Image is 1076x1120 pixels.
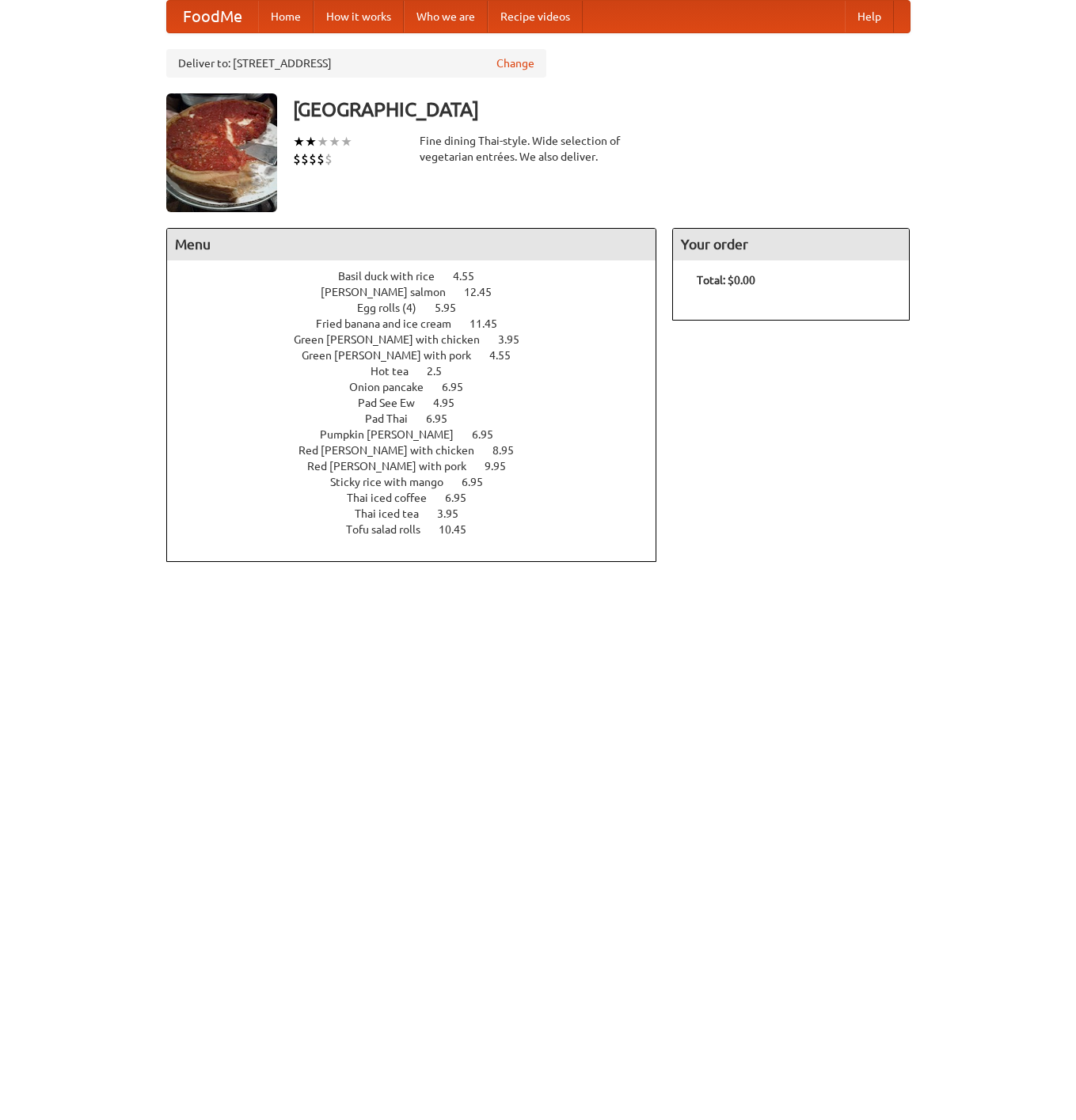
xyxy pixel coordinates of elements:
[470,317,513,330] span: 11.45
[346,523,436,536] span: Tofu salad rolls
[427,365,458,378] span: 2.5
[293,93,911,125] h3: [GEOGRAPHIC_DATA]
[845,1,894,32] a: Help
[347,492,496,504] a: Thai iced coffee 6.95
[320,428,523,441] a: Pumpkin [PERSON_NAME] 6.95
[166,93,277,212] img: angular.jpg
[166,49,546,78] div: Deliver to: [STREET_ADDRESS]
[298,444,490,457] span: Red [PERSON_NAME] with chicken
[330,476,512,488] a: Sticky rice with mango 6.95
[496,55,534,71] a: Change
[355,507,435,520] span: Thai iced tea
[314,1,404,32] a: How it works
[349,381,439,393] span: Onion pancake
[301,150,309,168] li: $
[404,1,488,32] a: Who we are
[371,365,471,378] a: Hot tea 2.5
[462,476,499,488] span: 6.95
[365,412,424,425] span: Pad Thai
[321,286,462,298] span: [PERSON_NAME] salmon
[445,492,482,504] span: 6.95
[349,381,492,393] a: Onion pancake 6.95
[464,286,508,298] span: 12.45
[358,397,484,409] a: Pad See Ew 4.95
[673,229,909,260] h4: Your order
[426,412,463,425] span: 6.95
[294,333,549,346] a: Green [PERSON_NAME] with chicken 3.95
[302,349,487,362] span: Green [PERSON_NAME] with pork
[298,444,543,457] a: Red [PERSON_NAME] with chicken 8.95
[317,133,329,150] li: ★
[358,397,431,409] span: Pad See Ew
[489,349,527,362] span: 4.55
[316,317,467,330] span: Fried banana and ice cream
[472,428,509,441] span: 6.95
[453,270,490,283] span: 4.55
[437,507,474,520] span: 3.95
[321,286,521,298] a: [PERSON_NAME] salmon 12.45
[329,133,340,150] li: ★
[371,365,424,378] span: Hot tea
[357,302,432,314] span: Egg rolls (4)
[317,150,325,168] li: $
[320,428,470,441] span: Pumpkin [PERSON_NAME]
[167,1,258,32] a: FoodMe
[498,333,535,346] span: 3.95
[330,476,459,488] span: Sticky rice with mango
[338,270,504,283] a: Basil duck with rice 4.55
[305,133,317,150] li: ★
[167,229,656,260] h4: Menu
[488,1,583,32] a: Recipe videos
[347,492,443,504] span: Thai iced coffee
[346,523,496,536] a: Tofu salad rolls 10.45
[340,133,352,150] li: ★
[420,133,657,165] div: Fine dining Thai-style. Wide selection of vegetarian entrées. We also deliver.
[435,302,472,314] span: 5.95
[485,460,522,473] span: 9.95
[442,381,479,393] span: 6.95
[316,317,527,330] a: Fried banana and ice cream 11.45
[258,1,314,32] a: Home
[439,523,482,536] span: 10.45
[309,150,317,168] li: $
[433,397,470,409] span: 4.95
[325,150,333,168] li: $
[338,270,451,283] span: Basil duck with rice
[355,507,488,520] a: Thai iced tea 3.95
[293,133,305,150] li: ★
[294,333,496,346] span: Green [PERSON_NAME] with chicken
[293,150,301,168] li: $
[365,412,477,425] a: Pad Thai 6.95
[697,274,755,287] b: Total: $0.00
[302,349,540,362] a: Green [PERSON_NAME] with pork 4.55
[307,460,535,473] a: Red [PERSON_NAME] with pork 9.95
[492,444,530,457] span: 8.95
[307,460,482,473] span: Red [PERSON_NAME] with pork
[357,302,485,314] a: Egg rolls (4) 5.95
